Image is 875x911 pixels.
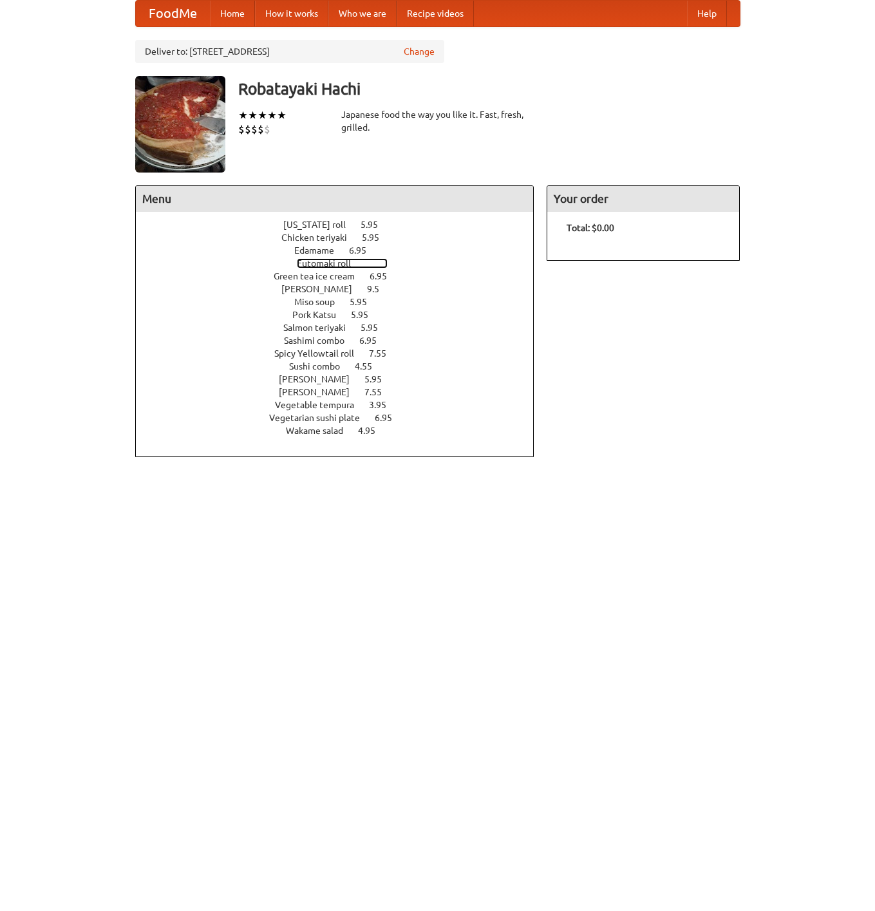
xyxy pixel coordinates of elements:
span: 5.95 [351,310,381,320]
span: [US_STATE] roll [283,220,359,230]
span: Vegetarian sushi plate [269,413,373,423]
a: Help [687,1,727,26]
a: How it works [255,1,328,26]
a: Recipe videos [397,1,474,26]
li: $ [258,122,264,136]
a: Chicken teriyaki 5.95 [281,232,403,243]
a: Salmon teriyaki 5.95 [283,323,402,333]
span: 6.95 [359,335,390,346]
h4: Your order [547,186,739,212]
li: $ [264,122,270,136]
span: [PERSON_NAME] [279,374,362,384]
span: Wakame salad [286,426,356,436]
span: Vegetable tempura [275,400,367,410]
span: [PERSON_NAME] [279,387,362,397]
a: Pork Katsu 5.95 [292,310,392,320]
span: 6.95 [375,413,405,423]
div: Deliver to: [STREET_ADDRESS] [135,40,444,63]
a: [PERSON_NAME] 5.95 [279,374,406,384]
span: Futomaki roll [297,258,364,268]
span: Edamame [294,245,347,256]
li: $ [245,122,251,136]
a: Wakame salad 4.95 [286,426,399,436]
a: Home [210,1,255,26]
span: Spicy Yellowtail roll [274,348,367,359]
span: 7.55 [364,387,395,397]
a: [US_STATE] roll 5.95 [283,220,402,230]
li: ★ [238,108,248,122]
b: Total: $0.00 [567,223,614,233]
a: Spicy Yellowtail roll 7.55 [274,348,410,359]
a: Change [404,45,435,58]
span: 9.5 [367,284,392,294]
a: Vegetable tempura 3.95 [275,400,410,410]
a: Green tea ice cream 6.95 [274,271,411,281]
a: Edamame 6.95 [294,245,390,256]
a: Who we are [328,1,397,26]
span: 6.95 [370,271,400,281]
span: 5.95 [362,232,392,243]
span: [PERSON_NAME] [281,284,365,294]
div: Japanese food the way you like it. Fast, fresh, grilled. [341,108,534,134]
li: ★ [267,108,277,122]
span: Pork Katsu [292,310,349,320]
a: Miso soup 5.95 [294,297,391,307]
span: 5.95 [364,374,395,384]
span: 5.95 [361,220,391,230]
span: 7.55 [369,348,399,359]
span: Sashimi combo [284,335,357,346]
span: 5.95 [361,323,391,333]
span: Salmon teriyaki [283,323,359,333]
span: Green tea ice cream [274,271,368,281]
span: 3.95 [369,400,399,410]
a: FoodMe [136,1,210,26]
span: Chicken teriyaki [281,232,360,243]
span: Miso soup [294,297,348,307]
h3: Robatayaki Hachi [238,76,740,102]
a: Futomaki roll [297,258,388,268]
li: ★ [248,108,258,122]
span: 5.95 [350,297,380,307]
a: Sashimi combo 6.95 [284,335,400,346]
span: 4.55 [355,361,385,371]
li: ★ [277,108,287,122]
li: $ [238,122,245,136]
span: Sushi combo [289,361,353,371]
li: $ [251,122,258,136]
a: Sushi combo 4.55 [289,361,396,371]
a: [PERSON_NAME] 7.55 [279,387,406,397]
span: 6.95 [349,245,379,256]
li: ★ [258,108,267,122]
img: angular.jpg [135,76,225,173]
a: Vegetarian sushi plate 6.95 [269,413,416,423]
span: 4.95 [358,426,388,436]
h4: Menu [136,186,534,212]
a: [PERSON_NAME] 9.5 [281,284,403,294]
